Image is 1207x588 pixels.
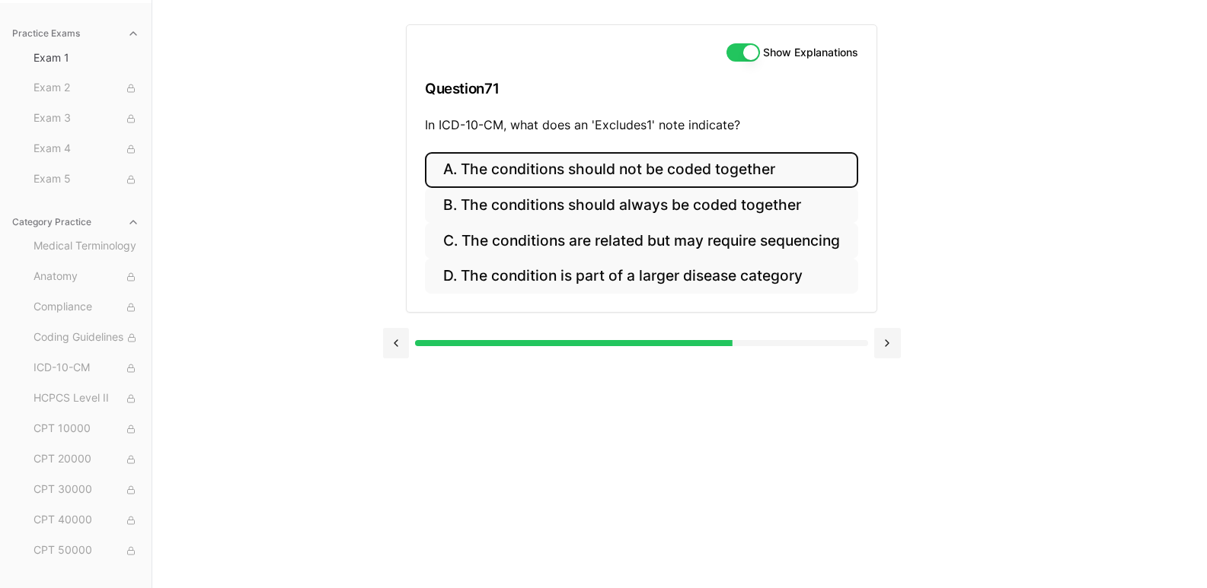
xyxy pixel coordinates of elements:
[34,269,139,285] span: Anatomy
[27,76,145,100] button: Exam 2
[425,152,858,188] button: A. The conditions should not be coded together
[27,356,145,380] button: ICD-10-CM
[27,447,145,472] button: CPT 20000
[27,106,145,131] button: Exam 3
[34,171,139,188] span: Exam 5
[34,542,139,559] span: CPT 50000
[425,188,858,224] button: B. The conditions should always be coded together
[34,421,139,437] span: CPT 10000
[425,66,858,111] h3: Question 71
[6,210,145,234] button: Category Practice
[27,46,145,70] button: Exam 1
[27,167,145,192] button: Exam 5
[27,326,145,350] button: Coding Guidelines
[27,234,145,259] button: Medical Terminology
[34,238,139,255] span: Medical Terminology
[27,386,145,411] button: HCPCS Level II
[34,360,139,377] span: ICD-10-CM
[34,80,139,97] span: Exam 2
[425,116,858,134] p: In ICD-10-CM, what does an 'Excludes1' note indicate?
[763,47,858,58] label: Show Explanations
[34,482,139,498] span: CPT 30000
[425,223,858,259] button: C. The conditions are related but may require sequencing
[34,329,139,346] span: Coding Guidelines
[34,141,139,157] span: Exam 4
[34,390,139,407] span: HCPCS Level II
[27,295,145,319] button: Compliance
[27,508,145,532] button: CPT 40000
[27,478,145,502] button: CPT 30000
[34,110,139,127] span: Exam 3
[34,512,139,529] span: CPT 40000
[27,417,145,441] button: CPT 10000
[27,265,145,289] button: Anatomy
[27,539,145,563] button: CPT 50000
[34,451,139,468] span: CPT 20000
[27,137,145,161] button: Exam 4
[34,299,139,316] span: Compliance
[34,50,139,65] span: Exam 1
[425,259,858,294] button: D. The condition is part of a larger disease category
[6,21,145,46] button: Practice Exams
